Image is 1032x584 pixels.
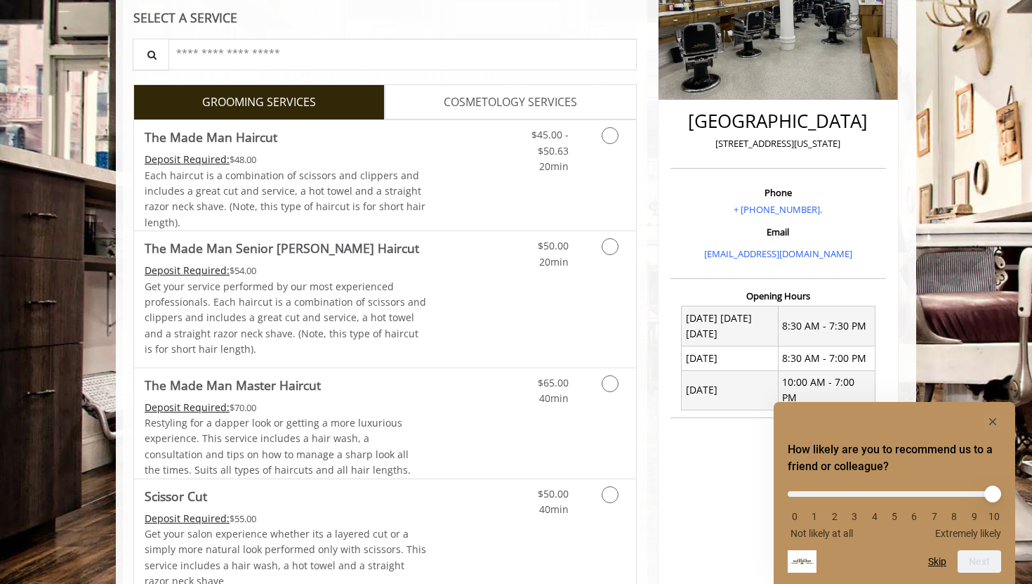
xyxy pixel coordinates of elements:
div: $55.00 [145,511,427,526]
div: How likely are you to recommend us to a friend or colleague? Select an option from 0 to 10, with ... [788,481,1001,539]
button: Next question [958,550,1001,573]
span: 40min [539,391,569,405]
h3: Email [674,227,882,237]
li: 7 [927,511,941,522]
h2: How likely are you to recommend us to a friend or colleague? Select an option from 0 to 10, with ... [788,441,1001,475]
span: $50.00 [538,487,569,500]
span: $45.00 - $50.63 [531,128,569,157]
td: 10:00 AM - 7:00 PM [778,370,875,410]
li: 6 [907,511,921,522]
li: 3 [847,511,861,522]
span: GROOMING SERVICES [202,93,316,112]
td: [DATE] [DATE] [DATE] [682,306,779,346]
p: Get your service performed by our most experienced professionals. Each haircut is a combination o... [145,279,427,358]
b: The Made Man Senior [PERSON_NAME] Haircut [145,238,419,258]
span: Extremely likely [935,528,1001,539]
li: 5 [887,511,901,522]
span: This service needs some Advance to be paid before we block your appointment [145,153,230,166]
span: This service needs some Advance to be paid before we block your appointment [145,264,230,277]
a: [EMAIL_ADDRESS][DOMAIN_NAME] [704,247,852,260]
span: Each haircut is a combination of scissors and clippers and includes a great cut and service, a ho... [145,169,425,229]
div: How likely are you to recommend us to a friend or colleague? Select an option from 0 to 10, with ... [788,413,1001,573]
button: Skip [928,556,946,567]
span: Not likely at all [790,528,853,539]
span: $65.00 [538,376,569,389]
td: [DATE] [682,346,779,370]
b: The Made Man Master Haircut [145,375,321,395]
li: 10 [987,511,1001,522]
li: 4 [868,511,882,522]
li: 2 [828,511,842,522]
span: This service needs some Advance to be paid before we block your appointment [145,512,230,525]
b: Scissor Cut [145,486,207,506]
a: + [PHONE_NUMBER]. [734,203,822,216]
li: 0 [788,511,802,522]
td: 8:30 AM - 7:00 PM [778,346,875,370]
li: 1 [807,511,821,522]
div: $54.00 [145,263,427,278]
td: 8:30 AM - 7:30 PM [778,306,875,346]
td: [DATE] [682,370,779,410]
span: $50.00 [538,239,569,252]
button: Service Search [133,39,169,70]
span: 20min [539,160,569,173]
span: Restyling for a dapper look or getting a more luxurious experience. This service includes a hair ... [145,416,411,476]
div: $48.00 [145,152,427,167]
b: The Made Man Haircut [145,127,277,147]
span: 40min [539,502,569,516]
div: $70.00 [145,400,427,415]
span: This service needs some Advance to be paid before we block your appointment [145,401,230,414]
button: Hide survey [984,413,1001,430]
div: SELECT A SERVICE [133,11,637,25]
p: [STREET_ADDRESS][US_STATE] [674,136,882,151]
h3: Opening Hours [670,291,886,301]
li: 9 [967,511,981,522]
h2: [GEOGRAPHIC_DATA] [674,111,882,131]
span: COSMETOLOGY SERVICES [444,93,577,112]
span: 20min [539,255,569,268]
h3: Phone [674,188,882,197]
li: 8 [947,511,961,522]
